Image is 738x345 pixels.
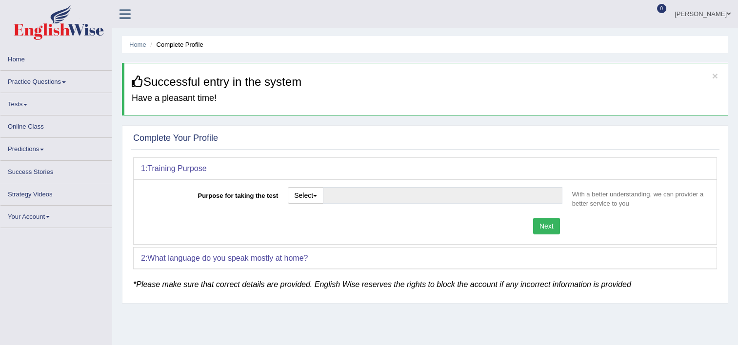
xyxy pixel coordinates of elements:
a: Home [129,41,146,48]
em: *Please make sure that correct details are provided. English Wise reserves the rights to block th... [133,280,631,288]
a: Practice Questions [0,71,112,90]
h3: Successful entry in the system [132,76,720,88]
a: Online Class [0,115,112,134]
button: Select [288,187,323,204]
p: With a better understanding, we can provider a better service to you [567,190,709,208]
a: Tests [0,93,112,112]
a: Your Account [0,206,112,225]
li: Complete Profile [148,40,203,49]
span: 0 [657,4,667,13]
button: × [712,71,718,81]
label: Purpose for taking the test [141,187,283,200]
a: Predictions [0,138,112,157]
b: Training Purpose [147,164,206,172]
h4: Have a pleasant time! [132,94,720,103]
button: Next [533,218,560,234]
div: 2: [134,248,717,269]
h2: Complete Your Profile [133,134,218,143]
a: Home [0,48,112,67]
a: Strategy Videos [0,183,112,202]
div: 1: [134,158,717,179]
b: What language do you speak mostly at home? [147,254,308,262]
a: Success Stories [0,161,112,180]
